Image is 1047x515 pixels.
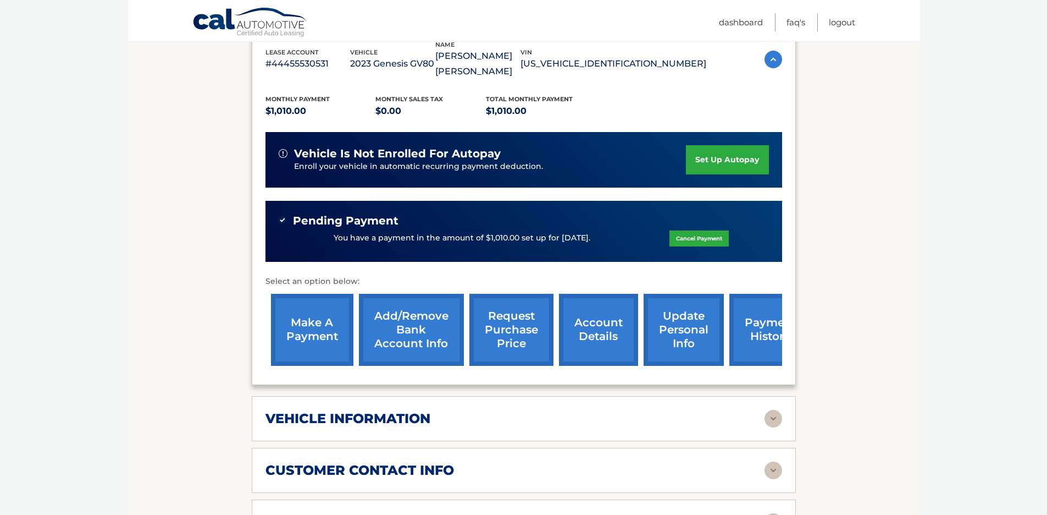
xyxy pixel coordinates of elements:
a: Dashboard [719,13,763,31]
img: accordion-rest.svg [765,410,782,428]
a: request purchase price [469,294,553,366]
span: vin [520,48,532,56]
span: vehicle is not enrolled for autopay [294,147,501,161]
a: Logout [829,13,855,31]
h2: vehicle information [265,410,430,427]
span: vehicle [350,48,378,56]
span: Monthly Payment [265,95,330,103]
span: name [435,41,455,48]
img: alert-white.svg [279,149,287,158]
a: payment history [729,294,812,366]
p: $1,010.00 [486,103,596,119]
a: Cal Automotive [192,7,308,39]
span: lease account [265,48,319,56]
a: account details [559,294,638,366]
p: [US_VEHICLE_IDENTIFICATION_NUMBER] [520,56,706,72]
img: accordion-rest.svg [765,462,782,479]
p: [PERSON_NAME] [PERSON_NAME] [435,48,520,79]
p: You have a payment in the amount of $1,010.00 set up for [DATE]. [334,232,590,244]
p: 2023 Genesis GV80 [350,56,435,72]
a: update personal info [644,294,724,366]
img: accordion-active.svg [765,51,782,68]
span: Total Monthly Payment [486,95,573,103]
a: FAQ's [786,13,805,31]
a: Add/Remove bank account info [359,294,464,366]
p: $1,010.00 [265,103,376,119]
span: Pending Payment [293,214,398,228]
p: $0.00 [375,103,486,119]
a: make a payment [271,294,353,366]
span: Monthly sales Tax [375,95,443,103]
a: Cancel Payment [669,231,729,246]
p: Enroll your vehicle in automatic recurring payment deduction. [294,161,686,173]
h2: customer contact info [265,462,454,479]
a: set up autopay [686,145,768,174]
p: Select an option below: [265,275,782,288]
p: #44455530531 [265,56,351,72]
img: check-green.svg [279,216,286,224]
